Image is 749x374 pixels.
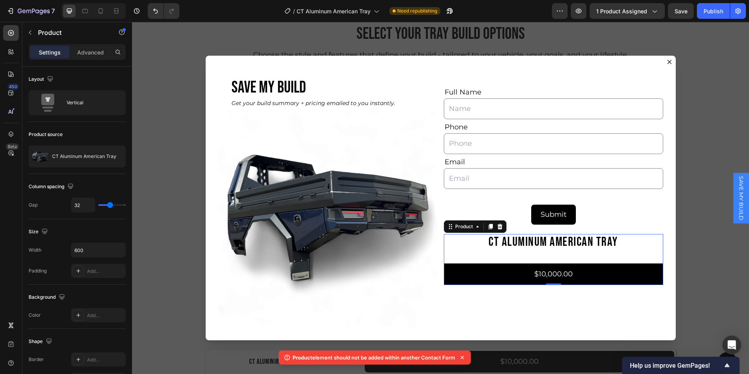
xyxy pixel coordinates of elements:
[29,74,55,85] div: Layout
[312,76,531,97] input: Name
[312,134,531,146] div: Email
[704,7,723,15] div: Publish
[29,227,49,237] div: Size
[312,212,531,229] h2: CT Aluminum American Tray
[293,7,295,15] span: /
[87,356,124,363] div: Add...
[38,28,105,37] p: Product
[322,201,342,208] div: Product
[297,7,371,15] span: CT Aluminum American Tray
[29,292,67,303] div: Background
[29,131,63,138] div: Product source
[312,111,531,132] input: Phone
[6,143,19,150] div: Beta
[148,3,179,19] div: Undo/Redo
[74,34,544,318] div: Dialog content
[87,268,124,275] div: Add...
[312,146,531,167] input: Email
[668,3,694,19] button: Save
[71,198,95,212] input: Auto
[397,7,437,15] span: Need republishing
[32,149,48,164] img: product feature img
[630,361,732,370] button: Show survey - Help us improve GemPages!
[99,56,306,76] h2: SAVE MY BUILD
[29,202,38,209] div: Gap
[722,336,741,354] div: Open Intercom Messenger
[86,86,306,306] img: gempages_558375859824624458-92788752-0c9c-4cd9-9db6-acaa95879ba7.png
[29,336,54,347] div: Shape
[605,154,613,198] span: SAVE MY BUILD
[74,34,544,318] div: Dialog body
[596,7,647,15] span: 1 product assigned
[29,267,47,274] div: Padding
[402,246,441,258] div: $10,000.00
[39,48,61,56] p: Settings
[313,65,530,76] p: Full Name
[7,84,19,90] div: 450
[312,99,531,111] div: Phone
[293,354,455,361] p: element should not be added within another Contact Form
[29,312,41,319] div: Color
[697,3,730,19] button: Publish
[3,3,58,19] button: 7
[399,183,444,203] button: Submit
[87,312,124,319] div: Add...
[132,22,749,374] iframe: Design area
[590,3,665,19] button: 1 product assigned
[77,48,104,56] p: Advanced
[29,182,75,192] div: Column spacing
[51,6,55,16] p: 7
[67,94,114,112] div: Vertical
[293,354,312,361] span: Product
[100,77,305,85] p: Get your build summary + pricing emailed to you instantly.
[29,247,42,254] div: Width
[675,8,687,15] span: Save
[409,187,434,198] div: Submit
[630,362,722,369] span: Help us improve GemPages!
[71,243,125,257] input: Auto
[52,154,116,159] p: CT Aluminum American Tray
[29,356,44,363] div: Border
